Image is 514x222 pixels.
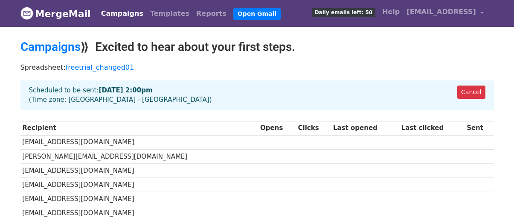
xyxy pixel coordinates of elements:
[20,192,258,206] td: [EMAIL_ADDRESS][DOMAIN_NAME]
[20,163,258,178] td: [EMAIL_ADDRESS][DOMAIN_NAME]
[407,7,476,17] span: [EMAIL_ADDRESS]
[99,86,153,94] strong: [DATE] 2:00pm
[193,5,230,22] a: Reports
[296,121,331,135] th: Clicks
[308,3,379,21] a: Daily emails left: 50
[66,63,134,71] a: freetrial_changed01
[20,7,33,20] img: MergeMail logo
[20,63,494,72] p: Spreadsheet:
[20,149,258,163] td: [PERSON_NAME][EMAIL_ADDRESS][DOMAIN_NAME]
[403,3,487,24] a: [EMAIL_ADDRESS]
[312,8,375,17] span: Daily emails left: 50
[20,135,258,149] td: [EMAIL_ADDRESS][DOMAIN_NAME]
[20,40,81,54] a: Campaigns
[331,121,399,135] th: Last opened
[233,8,281,20] a: Open Gmail
[147,5,193,22] a: Templates
[20,121,258,135] th: Recipient
[258,121,296,135] th: Opens
[457,86,485,99] a: Cancel
[20,178,258,192] td: [EMAIL_ADDRESS][DOMAIN_NAME]
[20,206,258,220] td: [EMAIL_ADDRESS][DOMAIN_NAME]
[399,121,465,135] th: Last clicked
[465,121,494,135] th: Sent
[98,5,147,22] a: Campaigns
[20,5,91,23] a: MergeMail
[379,3,403,21] a: Help
[20,40,494,54] h2: ⟫ Excited to hear about your first steps.
[20,80,494,110] div: Scheduled to be sent: (Time zone: [GEOGRAPHIC_DATA] - [GEOGRAPHIC_DATA])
